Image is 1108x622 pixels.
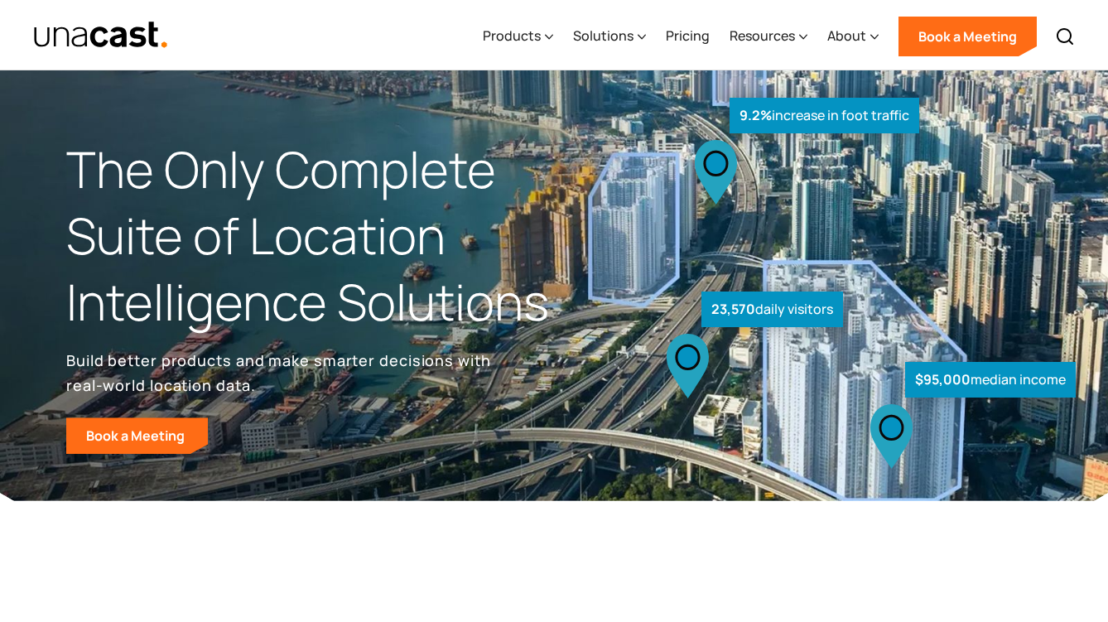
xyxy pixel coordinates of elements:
[483,2,553,70] div: Products
[730,2,807,70] div: Resources
[701,292,843,327] div: daily visitors
[827,2,879,70] div: About
[33,21,168,50] a: home
[1055,27,1075,46] img: Search icon
[66,417,208,454] a: Book a Meeting
[66,348,497,398] p: Build better products and make smarter decisions with real-world location data.
[739,106,772,124] strong: 9.2%
[711,300,755,318] strong: 23,570
[573,2,646,70] div: Solutions
[905,362,1076,398] div: median income
[915,370,971,388] strong: $95,000
[66,137,554,335] h1: The Only Complete Suite of Location Intelligence Solutions
[730,98,919,133] div: increase in foot traffic
[827,26,866,46] div: About
[730,26,795,46] div: Resources
[33,21,168,50] img: Unacast text logo
[573,26,633,46] div: Solutions
[666,2,710,70] a: Pricing
[483,26,541,46] div: Products
[898,17,1037,56] a: Book a Meeting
